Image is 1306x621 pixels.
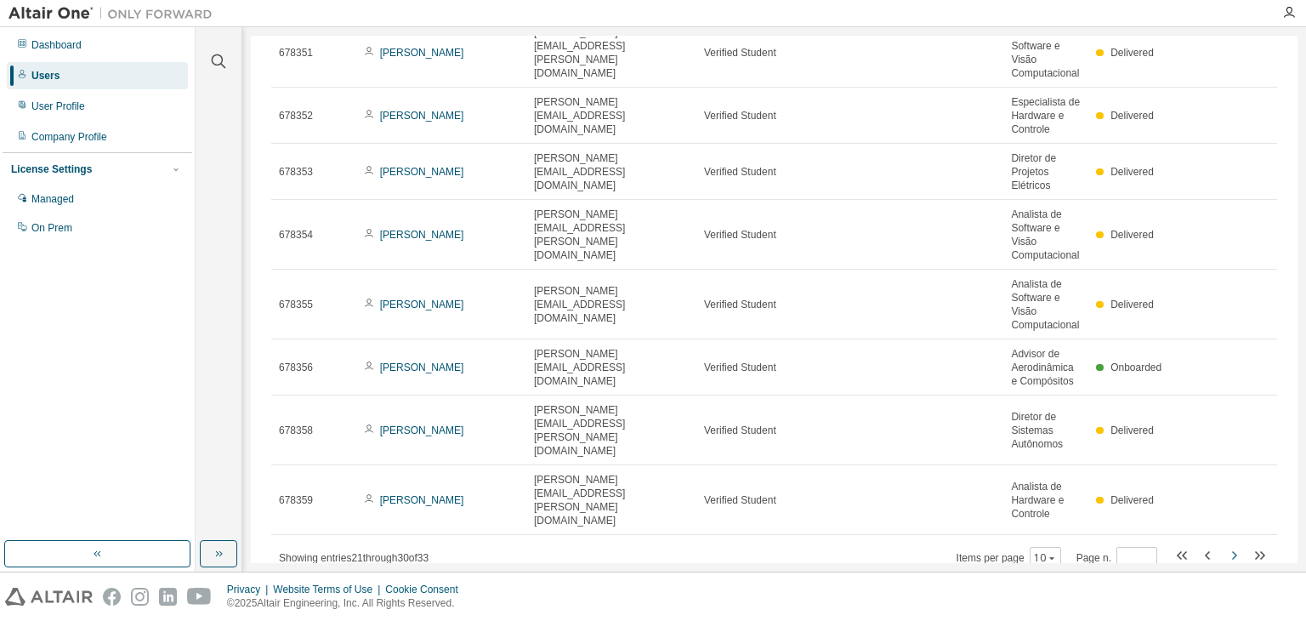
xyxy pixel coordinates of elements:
a: [PERSON_NAME] [380,299,464,310]
span: Page n. [1076,547,1157,569]
span: Showing entries 21 through 30 of 33 [279,552,429,564]
img: youtube.svg [187,588,212,606]
span: [PERSON_NAME][EMAIL_ADDRESS][PERSON_NAME][DOMAIN_NAME] [534,208,689,262]
div: Managed [31,192,74,206]
div: Dashboard [31,38,82,52]
a: [PERSON_NAME] [380,362,464,373]
span: Onboarded [1110,362,1161,373]
div: Company Profile [31,130,107,144]
span: [PERSON_NAME][EMAIL_ADDRESS][PERSON_NAME][DOMAIN_NAME] [534,403,689,458]
a: [PERSON_NAME] [380,494,464,506]
span: [PERSON_NAME][EMAIL_ADDRESS][DOMAIN_NAME] [534,95,689,136]
span: Delivered [1110,166,1154,178]
span: [PERSON_NAME][EMAIL_ADDRESS][DOMAIN_NAME] [534,284,689,325]
img: Altair One [9,5,221,22]
span: [PERSON_NAME][EMAIL_ADDRESS][PERSON_NAME][DOMAIN_NAME] [534,473,689,527]
span: Delivered [1110,494,1154,506]
span: Items per page [957,547,1061,569]
span: 678354 [279,228,313,242]
span: Analista de Software e Visão Computacional [1011,277,1081,332]
span: Analista de Software e Visão Computacional [1011,26,1081,80]
div: Privacy [227,583,273,596]
span: Analista de Hardware e Controle [1011,480,1081,521]
span: 678358 [279,424,313,437]
span: Diretor de Sistemas Autônomos [1011,410,1081,451]
div: Users [31,69,60,83]
div: Website Terms of Use [273,583,385,596]
img: altair_logo.svg [5,588,93,606]
a: [PERSON_NAME] [380,229,464,241]
span: [PERSON_NAME][EMAIL_ADDRESS][PERSON_NAME][DOMAIN_NAME] [534,26,689,80]
span: Verified Student [704,424,776,437]
span: Verified Student [704,165,776,179]
a: [PERSON_NAME] [380,110,464,122]
span: Advisor de Aerodinâmica e Compósitos [1011,347,1081,388]
span: Verified Student [704,493,776,507]
div: Cookie Consent [385,583,468,596]
span: Verified Student [704,109,776,122]
span: Delivered [1110,110,1154,122]
img: instagram.svg [131,588,149,606]
a: [PERSON_NAME] [380,424,464,436]
div: On Prem [31,221,72,235]
span: Delivered [1110,299,1154,310]
img: facebook.svg [103,588,121,606]
div: License Settings [11,162,92,176]
button: 10 [1034,551,1057,565]
p: © 2025 Altair Engineering, Inc. All Rights Reserved. [227,596,468,611]
span: Delivered [1110,47,1154,59]
a: [PERSON_NAME] [380,47,464,59]
span: 678352 [279,109,313,122]
span: Diretor de Projetos Elétricos [1011,151,1081,192]
span: Delivered [1110,229,1154,241]
span: 678359 [279,493,313,507]
a: [PERSON_NAME] [380,166,464,178]
span: Especialista de Hardware e Controle [1011,95,1081,136]
span: Verified Student [704,46,776,60]
span: Verified Student [704,228,776,242]
span: Analista de Software e Visão Computacional [1011,208,1081,262]
span: 678353 [279,165,313,179]
span: Delivered [1110,424,1154,436]
span: [PERSON_NAME][EMAIL_ADDRESS][DOMAIN_NAME] [534,151,689,192]
span: [PERSON_NAME][EMAIL_ADDRESS][DOMAIN_NAME] [534,347,689,388]
span: 678355 [279,298,313,311]
span: 678351 [279,46,313,60]
span: 678356 [279,361,313,374]
div: User Profile [31,100,85,113]
span: Verified Student [704,298,776,311]
img: linkedin.svg [159,588,177,606]
span: Verified Student [704,361,776,374]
